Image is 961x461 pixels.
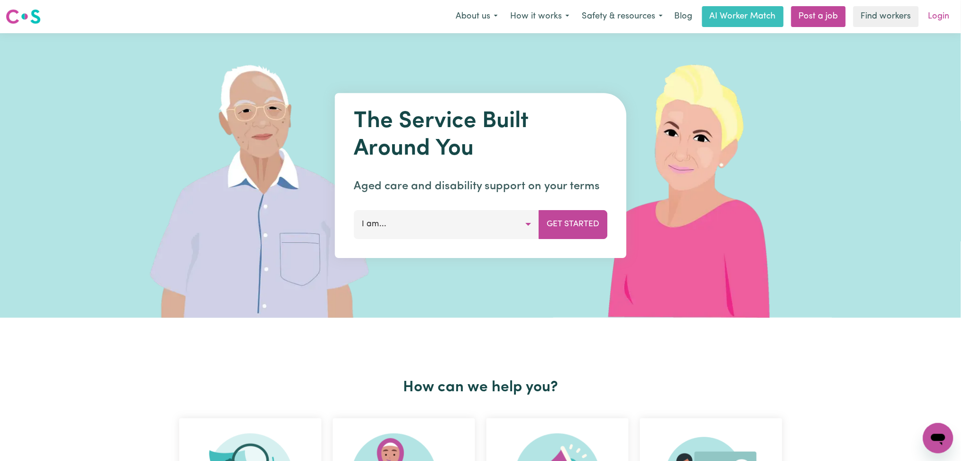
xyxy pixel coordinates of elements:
[702,6,784,27] a: AI Worker Match
[354,178,607,195] p: Aged care and disability support on your terms
[354,210,539,239] button: I am...
[923,423,953,453] iframe: Button to launch messaging window
[449,7,504,27] button: About us
[6,6,41,28] a: Careseekers logo
[6,8,41,25] img: Careseekers logo
[576,7,669,27] button: Safety & resources
[174,378,788,396] h2: How can we help you?
[791,6,846,27] a: Post a job
[923,6,955,27] a: Login
[539,210,607,239] button: Get Started
[354,108,607,163] h1: The Service Built Around You
[504,7,576,27] button: How it works
[853,6,919,27] a: Find workers
[669,6,698,27] a: Blog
